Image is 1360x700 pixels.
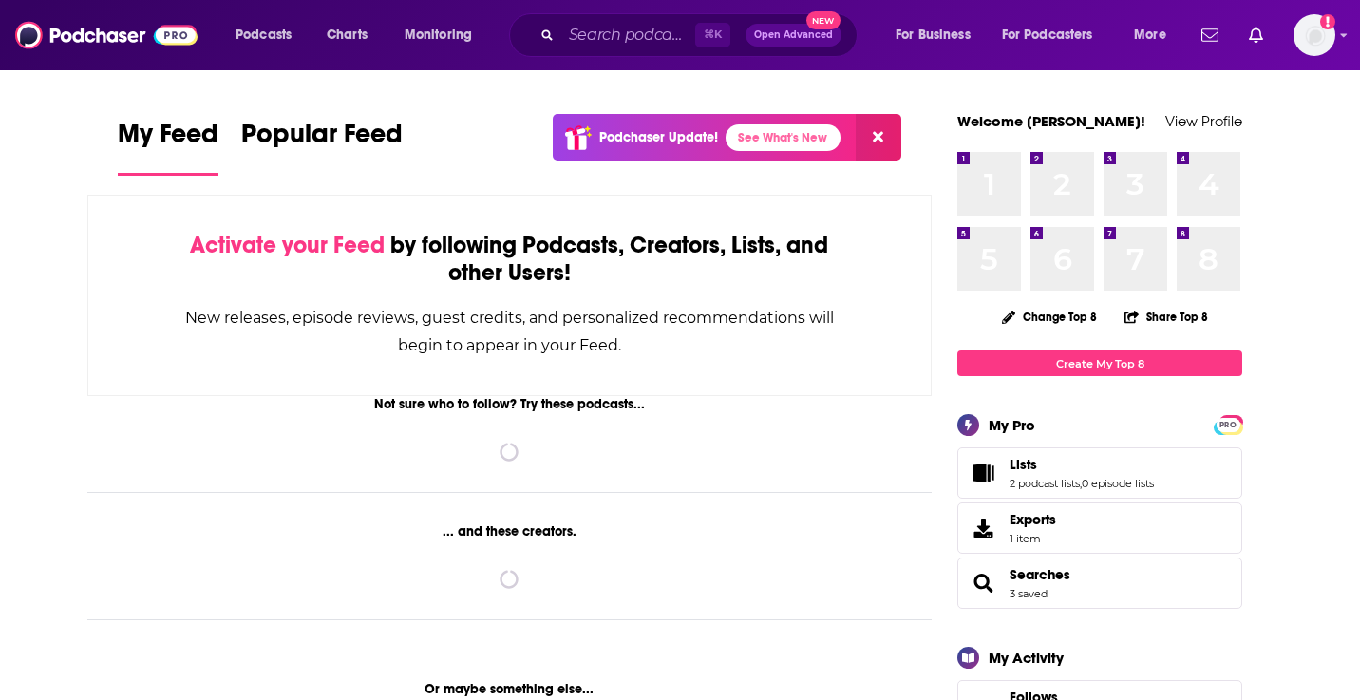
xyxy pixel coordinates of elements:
a: Show notifications dropdown [1241,19,1271,51]
div: Search podcasts, credits, & more... [527,13,876,57]
span: New [806,11,841,29]
p: Podchaser Update! [599,129,718,145]
span: My Feed [118,118,218,161]
span: For Business [896,22,971,48]
button: open menu [391,20,497,50]
button: Open AdvancedNew [746,24,841,47]
input: Search podcasts, credits, & more... [561,20,695,50]
span: More [1134,22,1166,48]
span: ⌘ K [695,23,730,47]
span: , [1080,477,1082,490]
a: Lists [1010,456,1154,473]
div: My Activity [989,649,1064,667]
span: Podcasts [236,22,292,48]
img: Podchaser - Follow, Share and Rate Podcasts [15,17,198,53]
button: open menu [882,20,994,50]
span: Popular Feed [241,118,403,161]
div: ... and these creators. [87,523,932,539]
a: Searches [964,570,1002,596]
span: Charts [327,22,368,48]
div: by following Podcasts, Creators, Lists, and other Users! [183,232,836,287]
a: Lists [964,460,1002,486]
svg: Add a profile image [1320,14,1335,29]
span: Exports [964,515,1002,541]
span: Open Advanced [754,30,833,40]
a: 2 podcast lists [1010,477,1080,490]
a: Popular Feed [241,118,403,176]
span: Activate your Feed [190,231,385,259]
span: Searches [957,558,1242,609]
button: open menu [990,20,1121,50]
a: 3 saved [1010,587,1048,600]
span: Monitoring [405,22,472,48]
button: Show profile menu [1294,14,1335,56]
a: View Profile [1165,112,1242,130]
span: Lists [1010,456,1037,473]
span: 1 item [1010,532,1056,545]
div: New releases, episode reviews, guest credits, and personalized recommendations will begin to appe... [183,304,836,359]
img: User Profile [1294,14,1335,56]
a: Create My Top 8 [957,350,1242,376]
span: Lists [957,447,1242,499]
button: open menu [222,20,316,50]
a: My Feed [118,118,218,176]
a: Exports [957,502,1242,554]
span: For Podcasters [1002,22,1093,48]
button: Share Top 8 [1124,298,1209,335]
span: Exports [1010,511,1056,528]
a: Welcome [PERSON_NAME]! [957,112,1145,130]
div: Not sure who to follow? Try these podcasts... [87,396,932,412]
a: Searches [1010,566,1070,583]
a: PRO [1217,417,1239,431]
div: My Pro [989,416,1035,434]
a: Charts [314,20,379,50]
button: Change Top 8 [991,305,1108,329]
a: Show notifications dropdown [1194,19,1226,51]
div: Or maybe something else... [87,681,932,697]
span: PRO [1217,418,1239,432]
span: Logged in as hunterghawkins [1294,14,1335,56]
a: 0 episode lists [1082,477,1154,490]
a: See What's New [726,124,841,151]
button: open menu [1121,20,1190,50]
